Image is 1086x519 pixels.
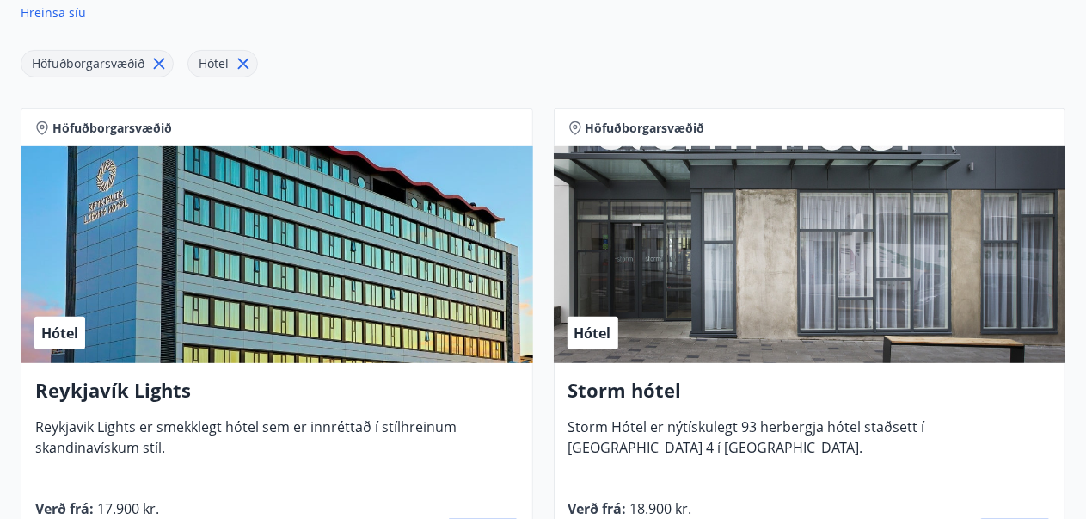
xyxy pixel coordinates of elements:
span: 18.900 kr. [627,499,692,518]
div: Hótel [187,50,258,77]
span: 17.900 kr. [94,499,159,518]
div: Höfuðborgarsvæðið [21,50,174,77]
h4: Storm hótel [568,377,1052,417]
span: Hótel [41,324,78,343]
span: Höfuðborgarsvæðið [586,120,705,137]
span: Hótel [199,55,229,71]
span: Hreinsa síu [21,4,86,21]
span: Storm Hótel er nýtískulegt 93 herbergja hótel staðsett í [GEOGRAPHIC_DATA] 4 í [GEOGRAPHIC_DATA]. [568,417,925,471]
h4: Reykjavík Lights [35,377,518,417]
span: Höfuðborgarsvæðið [32,55,144,71]
span: Höfuðborgarsvæðið [52,120,172,137]
span: Reykjavik Lights er smekklegt hótel sem er innréttað í stílhreinum skandinavískum stíl. [35,417,457,471]
span: Hótel [574,324,611,343]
